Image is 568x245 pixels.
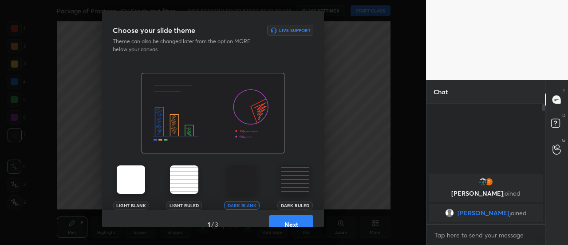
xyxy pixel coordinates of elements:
h4: 1 [208,220,210,229]
img: darkTheme.aa1caeba.svg [228,165,256,194]
div: Light Ruled [166,201,202,210]
h3: Choose your slide theme [113,25,195,36]
img: default.png [445,209,454,217]
div: Dark Ruled [277,201,313,210]
p: Theme can also be changed later from the option MORE below your canvas [113,37,256,53]
span: [PERSON_NAME] [458,209,509,217]
div: Light Blank [113,201,149,210]
p: Chat [426,80,455,104]
img: darkRuledTheme.359fb5fd.svg [281,165,309,194]
h6: Live Support [279,28,311,32]
h4: / [211,220,214,229]
span: joined [503,189,521,197]
p: T [563,87,565,94]
div: Dark Blank [224,201,260,210]
div: grid [426,172,545,224]
button: Next [269,215,313,233]
p: G [562,137,565,144]
p: [PERSON_NAME] [434,190,537,197]
img: lightTheme.5bb83c5b.svg [117,165,145,194]
img: darkThemeBanner.f801bae7.svg [142,73,284,154]
h4: 3 [215,220,218,229]
img: thumbnail.jpg [478,177,487,186]
img: lightRuledTheme.002cd57a.svg [170,165,198,194]
span: joined [509,209,527,217]
img: thumbnail.jpg [485,177,493,186]
p: D [562,112,565,119]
